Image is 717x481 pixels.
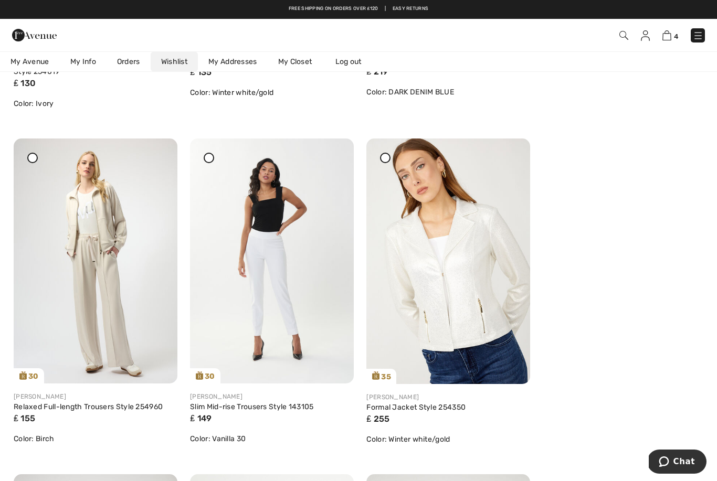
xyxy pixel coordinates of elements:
[190,87,354,98] div: Color: Winter white/gold
[385,5,386,13] span: |
[674,33,678,40] span: 4
[268,52,323,71] a: My Closet
[366,392,530,402] div: [PERSON_NAME]
[289,5,378,13] a: Free shipping on orders over ₤120
[10,56,49,67] span: My Avenue
[393,5,429,13] a: Easy Returns
[14,138,177,384] img: joseph-ribkoff-pants-birch_254960b_1_a748_search.jpg
[12,25,57,46] img: 1ère Avenue
[107,52,151,71] a: Orders
[60,52,107,71] a: My Info
[693,30,703,41] img: Menu
[190,138,354,384] a: 30
[190,392,354,401] div: [PERSON_NAME]
[366,138,530,384] a: 35
[662,30,671,40] img: Shopping Bag
[662,29,678,41] a: 4
[14,413,35,423] span: ₤ 155
[14,98,177,109] div: Color: Ivory
[14,433,177,444] div: Color: Birch
[190,402,314,411] a: Slim Mid-rise Trousers Style 143105
[190,413,212,423] span: ₤ 149
[198,52,268,71] a: My Addresses
[641,30,650,41] img: My Info
[151,52,198,71] a: Wishlist
[366,138,530,384] img: frank-lyman-jackets-blazers-winter-white-gold_254350_2_0bc8_search.jpg
[366,414,389,424] span: ₤ 255
[12,29,57,39] a: 1ère Avenue
[649,450,707,476] iframe: Opens a widget where you can chat to one of our agents
[366,87,530,98] div: Color: DARK DENIM BLUE
[190,138,354,384] img: joseph-ribkoff-pants-vanilla-30_143105b5_6517_search.jpg
[619,31,628,40] img: Search
[366,434,530,445] div: Color: Winter white/gold
[14,78,36,88] span: ₤ 130
[325,52,383,71] a: Log out
[14,138,177,384] a: 30
[14,392,177,401] div: [PERSON_NAME]
[190,67,212,77] span: ₤ 135
[366,403,466,412] a: Formal Jacket Style 254350
[14,56,133,76] a: Ivory Square Neck 3/4 Sleeve Top Style 254019
[14,402,163,411] a: Relaxed Full-length Trousers Style 254960
[190,433,354,444] div: Color: Vanilla 30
